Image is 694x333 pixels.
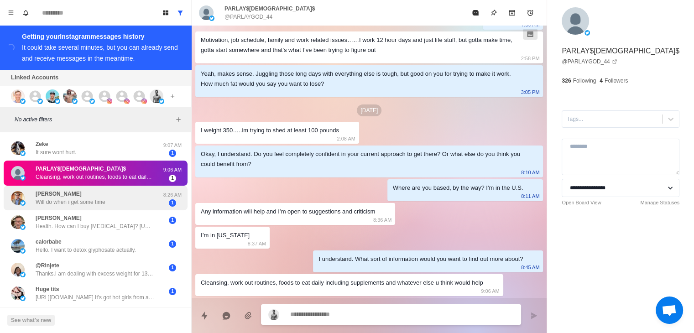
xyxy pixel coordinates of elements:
img: picture [20,272,26,277]
p: Thanks.I am dealing with excess weight for 13 years. I want a sustainable permanent way of losing... [36,270,154,278]
p: It sure wont hurt. [36,148,76,156]
img: picture [20,175,26,181]
img: picture [89,99,95,104]
a: Manage Statuses [640,199,679,207]
p: Following [573,77,596,85]
button: Add reminder [521,4,539,22]
img: picture [20,99,26,104]
p: 8:36 AM [373,215,391,225]
img: picture [268,309,279,320]
p: Health. How can I buy [MEDICAL_DATA]? [URL][DOMAIN_NAME] [36,222,154,230]
p: Huge tits [36,285,59,293]
span: 1 [169,288,176,295]
div: Motivation, job schedule, family and work related issues……I work 12 hour days and just life stuff... [201,35,523,55]
p: 9:07 AM [161,141,184,149]
img: picture [11,215,25,229]
img: picture [55,99,60,104]
p: Hello. I want to detox glyphosate actually. [36,246,136,254]
img: picture [20,224,26,230]
p: Linked Accounts [11,73,58,82]
p: 8:10 AM [521,167,539,177]
span: 1 [169,175,176,182]
img: picture [11,263,25,276]
p: PARLAY$[DEMOGRAPHIC_DATA]$ [36,165,126,173]
img: picture [562,7,589,35]
img: picture [159,99,164,104]
img: picture [20,151,26,156]
div: Yeah, makes sense. Juggling those long days with everything else is tough, but good on you for tr... [201,69,523,89]
img: picture [141,99,147,104]
button: See what's new [7,315,55,326]
div: It could take several minutes, but you can already send and receive messages in the meantime. [22,44,178,62]
img: picture [11,286,25,300]
button: Show all conversations [173,5,188,20]
div: Cleansing, work out routines, foods to eat daily including supplements and whatever else u think ... [201,278,483,288]
p: [DATE] [357,104,381,116]
p: 2:58 PM [521,53,539,63]
p: @PARLAYGOD_44 [224,13,272,21]
img: picture [11,239,25,253]
button: Add filters [173,114,184,125]
img: picture [11,191,25,205]
img: picture [63,89,77,103]
button: Board View [158,5,173,20]
p: [PERSON_NAME] [36,190,82,198]
span: 1 [169,199,176,207]
p: PARLAY$[DEMOGRAPHIC_DATA]$ [562,46,679,57]
button: Mark as read [466,4,485,22]
button: Archive [503,4,521,22]
p: No active filters [15,115,173,124]
button: Pin [485,4,503,22]
p: Followers [605,77,628,85]
img: picture [199,5,214,20]
p: Will do when i get some time [36,198,105,206]
p: 9:06 AM [161,166,184,174]
span: 1 [169,217,176,224]
p: 326 [562,77,571,85]
button: Menu [4,5,18,20]
p: @Rinjete [36,261,59,270]
p: 8:26 AM [161,191,184,199]
img: picture [584,30,590,36]
div: I’m in [US_STATE] [201,230,250,240]
img: picture [20,296,26,301]
p: [PERSON_NAME] [36,214,82,222]
img: picture [209,16,214,21]
span: 1 [169,264,176,271]
button: Notifications [18,5,33,20]
div: I weight 350…..im trying to shed at least 100 pounds [201,125,339,135]
p: Zeke [36,140,48,148]
img: picture [20,200,26,206]
p: 3:05 PM [521,87,539,97]
p: Cleansing, work out routines, foods to eat daily including supplements and whatever else u think ... [36,173,154,181]
p: 8:45 AM [521,262,539,272]
button: Add account [167,91,178,102]
p: 9:06 AM [481,286,499,296]
p: 8:37 AM [248,239,266,249]
a: Open Board View [562,199,601,207]
p: 4 [600,77,603,85]
button: Reply with AI [217,307,235,325]
img: picture [150,89,163,103]
img: picture [11,166,25,180]
p: 2:08 AM [337,134,355,144]
a: @PARLAYGOD_44 [562,57,617,66]
div: Okay, I understand. Do you feel completely confident in your current approach to get there? Or wh... [201,149,523,169]
img: picture [107,99,112,104]
img: picture [11,141,25,155]
img: picture [37,99,43,104]
p: 8:11 AM [521,191,539,201]
div: Open chat [656,297,683,324]
img: picture [72,99,78,104]
button: Add media [239,307,257,325]
p: calorbabe [36,238,62,246]
img: picture [11,89,25,103]
img: picture [46,89,59,103]
div: Getting your Instagram messages history [22,31,180,42]
div: I understand. What sort of information would you want to find out more about? [318,254,523,264]
button: Send message [525,307,543,325]
img: picture [124,99,130,104]
span: 1 [169,240,176,248]
div: Any information will help and I’m open to suggestions and criticism [201,207,375,217]
p: [URL][DOMAIN_NAME] It's got hot girls from all over the world! Stay online to receive video call ... [36,293,154,302]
